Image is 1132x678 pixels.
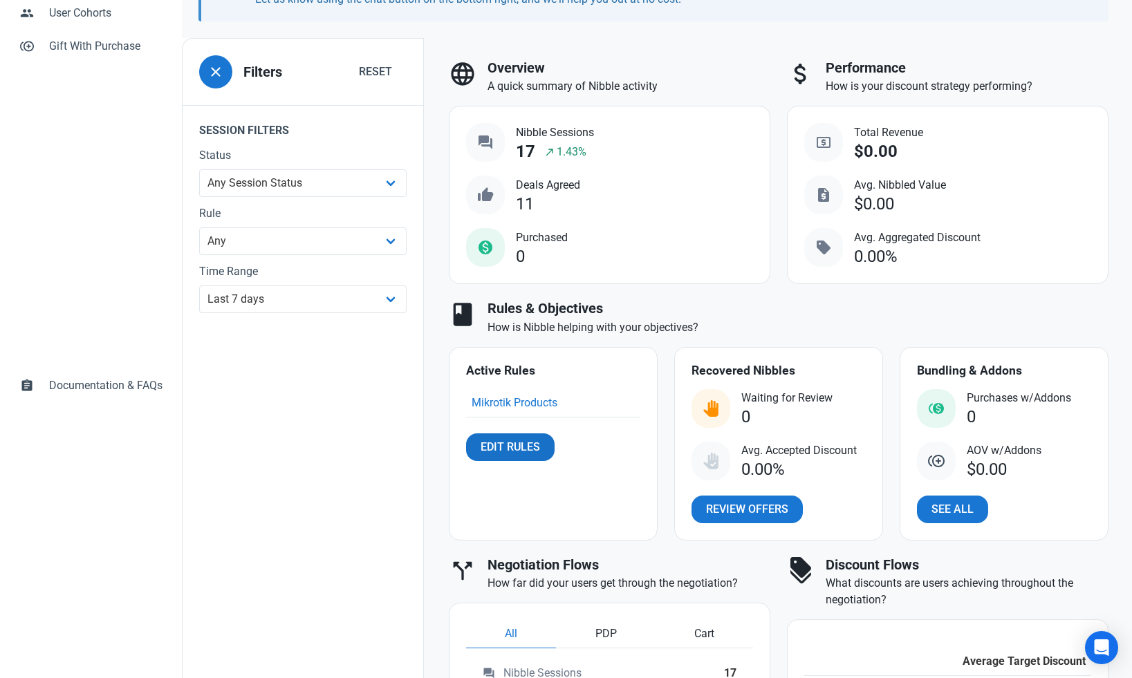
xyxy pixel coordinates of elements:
[11,369,171,402] a: assignmentDocumentation & FAQs
[544,147,555,158] span: north_east
[20,38,34,52] span: control_point_duplicate
[741,442,857,459] span: Avg. Accepted Discount
[199,205,407,222] label: Rule
[472,396,557,409] a: Mikrotik Products
[787,60,815,88] span: attach_money
[449,301,476,328] span: book
[854,229,981,246] span: Avg. Aggregated Discount
[787,557,815,585] span: discount
[488,301,1108,317] h3: Rules & Objectives
[466,433,555,461] a: Edit Rules
[815,239,832,256] span: sell
[20,5,34,19] span: people
[359,64,392,80] span: Reset
[477,134,494,151] span: question_answer
[49,5,163,21] span: User Cohorts
[854,142,898,161] div: $0.00
[1085,631,1118,664] div: Open Intercom Messenger
[207,64,224,80] span: close
[199,147,407,164] label: Status
[826,78,1108,95] p: How is your discount strategy performing?
[741,460,785,479] div: 0.00%
[243,64,282,80] h3: Filters
[516,142,535,161] div: 17
[741,390,833,406] span: Waiting for Review
[488,575,770,592] p: How far did your users get through the negotiation?
[516,124,594,141] span: Nibble Sessions
[854,195,894,214] div: $0.00
[516,247,525,266] div: 0
[815,134,832,151] span: local_atm
[516,177,580,194] span: Deals Agreed
[826,60,1108,76] h3: Performance
[741,408,750,426] div: 0
[516,229,568,246] span: Purchased
[967,390,1071,406] span: Purchases w/Addons
[466,364,640,378] h4: Active Rules
[49,377,163,394] span: Documentation & FAQs
[595,625,617,642] span: PDP
[967,442,1041,459] span: AOV w/Addons
[917,364,1091,378] h4: Bundling & Addons
[449,60,476,88] span: language
[344,58,407,86] button: Reset
[488,78,770,95] p: A quick summary of Nibble activity
[826,575,1108,608] p: What discounts are users achieving throughout the negotiation?
[11,30,171,63] a: control_point_duplicateGift With Purchase
[826,557,1108,573] h3: Discount Flows
[854,247,898,266] div: 0.00%
[477,239,494,256] span: monetization_on
[706,501,788,518] span: Review Offers
[477,187,494,203] span: thumb_up
[449,557,476,585] span: call_split
[557,144,586,160] span: 1.43%
[694,625,714,642] span: Cart
[692,496,803,523] a: Review Offers
[488,60,770,76] h3: Overview
[967,408,976,426] div: 0
[199,263,407,280] label: Time Range
[917,496,988,523] a: See All
[199,55,232,88] button: close
[804,637,1091,676] th: Average Target Discount
[928,453,945,469] img: addon.svg
[931,501,974,518] span: See All
[481,439,540,455] span: Edit Rules
[183,105,423,147] legend: Session Filters
[20,377,34,391] span: assignment
[703,453,719,469] img: status_user_offer_accepted.svg
[928,400,945,417] img: status_purchased_with_addon.svg
[815,187,832,203] span: request_quote
[967,460,1007,479] div: $0.00
[516,195,534,214] div: 11
[854,124,923,141] span: Total Revenue
[488,319,1108,336] p: How is Nibble helping with your objectives?
[49,38,163,55] span: Gift With Purchase
[488,557,770,573] h3: Negotiation Flows
[854,177,946,194] span: Avg. Nibbled Value
[692,364,866,378] h4: Recovered Nibbles
[703,400,719,417] img: status_user_offer_available.svg
[505,625,517,642] span: All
